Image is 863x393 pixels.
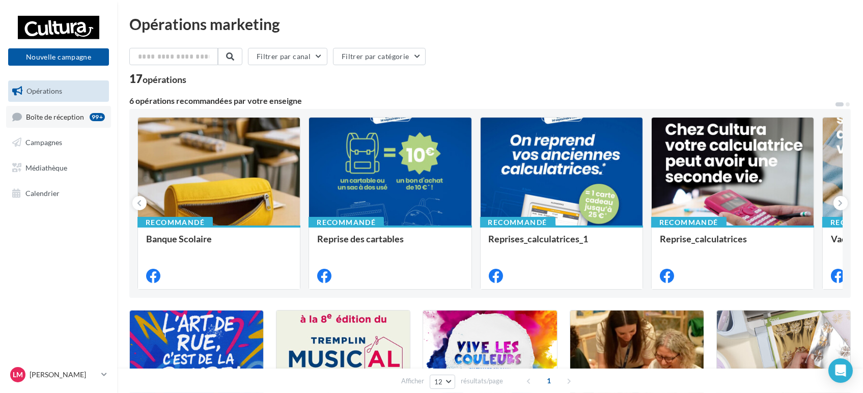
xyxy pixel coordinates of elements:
a: Calendrier [6,183,111,204]
span: Calendrier [25,188,60,197]
span: Médiathèque [25,163,67,172]
a: Boîte de réception99+ [6,106,111,128]
span: Reprises_calculatrices_1 [489,233,589,244]
div: 6 opérations recommandées par votre enseigne [129,97,834,105]
span: Opérations [26,87,62,95]
div: Opérations marketing [129,16,851,32]
p: [PERSON_NAME] [30,370,97,380]
span: LM [13,370,23,380]
span: Boîte de réception [26,112,84,121]
span: Afficher [401,376,424,386]
button: Filtrer par canal [248,48,327,65]
a: Opérations [6,80,111,102]
span: Banque Scolaire [146,233,212,244]
div: opérations [143,75,186,84]
div: Recommandé [651,217,727,228]
button: Nouvelle campagne [8,48,109,66]
a: LM [PERSON_NAME] [8,365,109,384]
span: 12 [434,378,443,386]
span: résultats/page [461,376,503,386]
div: Recommandé [309,217,384,228]
div: Recommandé [137,217,213,228]
button: 12 [430,375,456,389]
div: 99+ [90,113,105,121]
div: Recommandé [480,217,555,228]
span: Campagnes [25,138,62,147]
div: 17 [129,73,186,85]
a: Campagnes [6,132,111,153]
span: Reprise_calculatrices [660,233,747,244]
div: Open Intercom Messenger [828,358,853,383]
a: Médiathèque [6,157,111,179]
span: 1 [541,373,557,389]
span: Reprise des cartables [317,233,404,244]
button: Filtrer par catégorie [333,48,426,65]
